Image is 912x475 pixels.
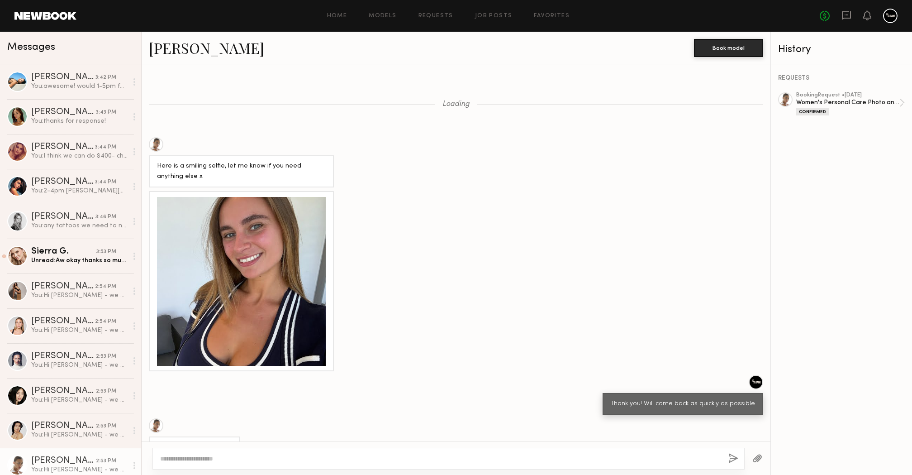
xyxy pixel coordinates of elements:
[418,13,453,19] a: Requests
[778,75,905,82] div: REQUESTS
[95,283,116,291] div: 2:54 PM
[31,291,128,300] div: You: Hi [PERSON_NAME] - we have a last minute video shoot [DATE] with details below and I'm reach...
[31,221,128,230] div: You: any tattoos we need to note?
[95,178,116,187] div: 3:44 PM
[149,38,264,58] a: [PERSON_NAME]
[475,13,513,19] a: Job Posts
[95,317,116,326] div: 2:54 PM
[31,352,96,361] div: [PERSON_NAME]
[31,387,96,396] div: [PERSON_NAME]
[611,399,755,409] div: Thank you! Will come back as quickly as possible
[157,161,326,182] div: Here is a smiling selfie, let me know if you need anything else x
[796,92,899,98] div: booking Request • [DATE]
[327,13,347,19] a: Home
[96,387,116,396] div: 2:53 PM
[31,456,96,465] div: [PERSON_NAME]
[31,326,128,335] div: You: Hi [PERSON_NAME] - we have a last minute video shoot [DATE] with details below and I'm reach...
[31,108,96,117] div: [PERSON_NAME]
[96,248,116,256] div: 3:53 PM
[694,43,763,51] a: Book model
[95,143,116,152] div: 3:44 PM
[96,108,116,117] div: 3:43 PM
[31,282,95,291] div: [PERSON_NAME]
[796,108,829,115] div: Confirmed
[31,73,95,82] div: [PERSON_NAME]
[778,44,905,55] div: History
[95,73,116,82] div: 3:42 PM
[31,187,128,195] div: You: 2-4pm [PERSON_NAME][GEOGRAPHIC_DATA]
[31,117,128,125] div: You: thanks for response!
[31,152,128,160] div: You: I think we can do $400- checking with client on final confirmation! will have an answer [DATE]
[96,422,116,431] div: 2:53 PM
[796,98,899,107] div: Women's Personal Care Photo and Video shoot
[31,247,96,256] div: Sierra G.
[96,457,116,465] div: 2:53 PM
[31,143,95,152] div: [PERSON_NAME]
[95,213,116,221] div: 3:46 PM
[369,13,396,19] a: Models
[31,361,128,369] div: You: Hi [PERSON_NAME] - we have a last minute video shoot [DATE] with details below and I'm reach...
[796,92,905,115] a: bookingRequest •[DATE]Women's Personal Care Photo and Video shootConfirmed
[31,396,128,404] div: You: Hi [PERSON_NAME] - we have a last minute video shoot [DATE] with details below and I'm reach...
[31,465,128,474] div: You: Hi [PERSON_NAME] - we have a last minute video shoot [DATE] with details below and I'm reach...
[31,422,96,431] div: [PERSON_NAME]
[31,178,95,187] div: [PERSON_NAME]
[31,256,128,265] div: Unread: Aw okay thanks so much!
[31,431,128,439] div: You: Hi [PERSON_NAME] - we have a last minute video shoot [DATE] with details below and I'm reach...
[96,352,116,361] div: 2:53 PM
[442,101,470,108] span: Loading
[694,39,763,57] button: Book model
[31,82,128,91] div: You: awesome! would 1-5pm for $375 in [PERSON_NAME][GEOGRAPHIC_DATA] work?
[534,13,570,19] a: Favorites
[31,317,95,326] div: [PERSON_NAME]
[7,42,55,53] span: Messages
[31,212,95,221] div: [PERSON_NAME]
